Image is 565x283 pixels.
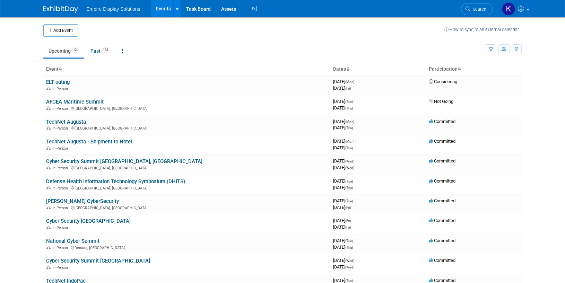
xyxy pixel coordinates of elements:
[52,87,70,91] span: In-Person
[333,278,355,283] span: [DATE]
[345,246,353,249] span: (Thu)
[52,166,70,170] span: In-Person
[52,106,70,111] span: In-Person
[354,99,355,104] span: -
[46,185,328,191] div: [GEOGRAPHIC_DATA], [GEOGRAPHIC_DATA]
[345,265,354,269] span: (Wed)
[458,66,461,72] a: Sort by Participation Type
[101,47,110,53] span: 193
[46,119,86,125] a: TechNet Augusta
[345,120,354,124] span: (Mon)
[345,146,353,150] span: (Thu)
[333,145,353,150] span: [DATE]
[46,165,328,170] div: [GEOGRAPHIC_DATA], [GEOGRAPHIC_DATA]
[333,86,351,91] span: [DATE]
[345,87,351,90] span: (Fri)
[345,159,354,163] span: (Wed)
[355,139,356,144] span: -
[43,63,330,75] th: Event
[46,79,70,85] a: ELT outing
[330,63,426,75] th: Dates
[429,158,455,163] span: Committed
[43,6,78,13] img: ExhibitDay
[333,158,356,163] span: [DATE]
[333,165,354,170] span: [DATE]
[333,99,355,104] span: [DATE]
[333,238,355,243] span: [DATE]
[345,239,353,243] span: (Tue)
[52,186,70,191] span: In-Person
[46,258,150,264] a: Cyber Security Summit [GEOGRAPHIC_DATA]
[345,279,353,283] span: (Tue)
[429,198,455,203] span: Committed
[333,205,351,210] span: [DATE]
[46,245,328,250] div: Decatur, [GEOGRAPHIC_DATA]
[333,139,356,144] span: [DATE]
[85,44,115,58] a: Past193
[345,199,353,203] span: (Tue)
[46,146,51,150] img: In-Person Event
[46,265,51,269] img: In-Person Event
[333,125,353,130] span: [DATE]
[46,106,51,110] img: In-Person Event
[426,63,522,75] th: Participation
[429,99,453,104] span: Not Going
[333,178,355,184] span: [DATE]
[46,99,104,105] a: AFCEA Maritime Summit
[429,79,457,84] span: Considering
[429,178,455,184] span: Committed
[345,179,353,183] span: (Tue)
[86,6,140,12] span: Empire Display Solutions
[46,186,51,189] img: In-Person Event
[52,206,70,210] span: In-Person
[345,100,353,104] span: (Tue)
[345,166,354,170] span: (Wed)
[345,126,353,130] span: (Thu)
[354,278,355,283] span: -
[355,158,356,163] span: -
[429,278,455,283] span: Committed
[46,198,119,204] a: [PERSON_NAME] CyberSecurity
[345,186,353,190] span: (Thu)
[46,158,202,165] a: Cyber Security Summit [GEOGRAPHIC_DATA], [GEOGRAPHIC_DATA]
[46,166,51,169] img: In-Person Event
[429,119,455,124] span: Committed
[333,185,353,190] span: [DATE]
[502,2,515,16] img: Katelyn Hurlock
[429,139,455,144] span: Committed
[46,246,51,249] img: In-Person Event
[352,218,353,223] span: -
[333,119,356,124] span: [DATE]
[46,105,328,111] div: [GEOGRAPHIC_DATA], [GEOGRAPHIC_DATA]
[345,259,354,263] span: (Wed)
[46,87,51,90] img: In-Person Event
[333,79,356,84] span: [DATE]
[333,198,355,203] span: [DATE]
[46,125,328,131] div: [GEOGRAPHIC_DATA], [GEOGRAPHIC_DATA]
[46,205,328,210] div: [GEOGRAPHIC_DATA], [GEOGRAPHIC_DATA]
[333,218,353,223] span: [DATE]
[354,198,355,203] span: -
[52,265,70,270] span: In-Person
[71,47,79,53] span: 12
[333,258,356,263] span: [DATE]
[46,225,51,229] img: In-Person Event
[345,80,354,84] span: (Mon)
[470,7,486,12] span: Search
[345,225,351,229] span: (Fri)
[46,126,51,130] img: In-Person Event
[52,246,70,250] span: In-Person
[46,178,185,185] a: Defense Health Information Technology Symposium (DHITS)
[354,238,355,243] span: -
[52,146,70,151] span: In-Person
[429,218,455,223] span: Committed
[52,126,70,131] span: In-Person
[46,206,51,209] img: In-Person Event
[355,119,356,124] span: -
[333,245,353,250] span: [DATE]
[444,27,522,32] a: How to sync to an external calendar...
[46,218,131,224] a: Cyber Security [GEOGRAPHIC_DATA]
[355,258,356,263] span: -
[345,206,351,210] span: (Fri)
[355,79,356,84] span: -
